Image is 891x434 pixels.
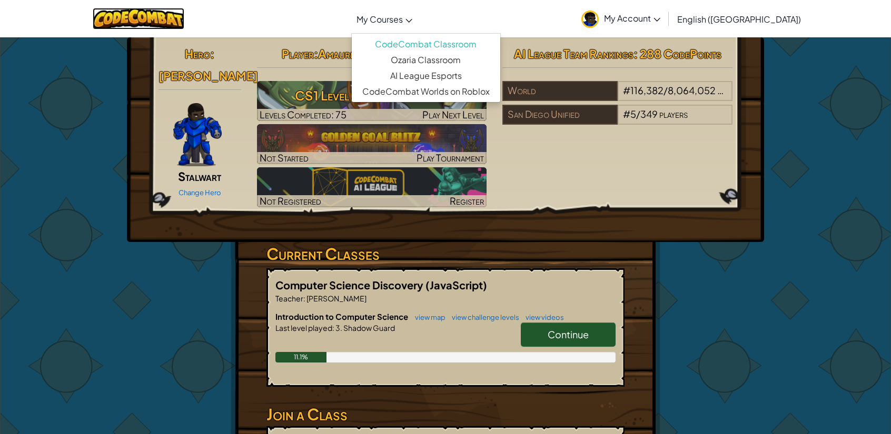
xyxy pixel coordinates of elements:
[332,323,334,332] span: :
[623,108,630,120] span: #
[275,323,332,332] span: Last level played
[630,108,636,120] span: 5
[352,84,500,99] a: CodeCombat Worlds on Roblox
[318,46,462,61] span: Amauree [MEDICAL_DATA]
[717,84,746,96] span: players
[275,278,425,291] span: Computer Science Discovery
[257,167,487,207] img: Join AI League
[417,152,484,164] span: Play Tournament
[548,328,589,340] span: Continue
[447,313,519,321] a: view challenge levels
[257,167,487,207] a: Not RegisteredRegister
[314,46,318,61] span: :
[257,124,487,164] a: Not StartedPlay Tournament
[640,108,658,120] span: 349
[342,323,395,332] span: Shadow Guard
[422,108,484,120] span: Play Next Level
[514,46,633,61] span: AI League Team Rankings
[576,2,666,35] a: My Account
[257,124,487,164] img: Golden Goal
[275,294,303,303] span: Teacher
[266,402,625,426] h3: Join a Class
[173,103,222,166] img: Gordon-selection-pose.png
[659,108,688,120] span: players
[357,14,403,25] span: My Courses
[305,294,367,303] span: [PERSON_NAME]
[93,8,185,29] img: CodeCombat logo
[502,115,732,127] a: San Diego Unified#5/349players
[257,81,487,121] img: CS1 Level 3: Shadow Guard
[178,169,221,184] span: Stalwart
[604,13,660,24] span: My Account
[179,188,221,197] a: Change Hero
[664,84,668,96] span: /
[351,5,418,33] a: My Courses
[677,14,801,25] span: English ([GEOGRAPHIC_DATA])
[282,46,314,61] span: Player
[425,278,487,291] span: (JavaScript)
[260,152,309,164] span: Not Started
[260,195,321,207] span: Not Registered
[410,313,445,321] a: view map
[502,105,617,125] div: San Diego Unified
[257,81,487,121] a: Play Next Level
[275,311,410,321] span: Introduction to Computer Science
[630,84,664,96] span: 116,382
[260,108,346,120] span: Levels Completed: 75
[668,84,716,96] span: 8,064,052
[636,108,640,120] span: /
[257,84,487,107] h3: CS1 Level 3: Shadow Guard
[185,46,210,61] span: Hero
[633,46,721,61] span: : 288 CodePoints
[266,242,625,266] h3: Current Classes
[334,323,342,332] span: 3.
[352,52,500,68] a: Ozaria Classroom
[303,294,305,303] span: :
[502,81,617,101] div: World
[352,36,500,52] a: CodeCombat Classroom
[672,5,806,33] a: English ([GEOGRAPHIC_DATA])
[520,313,564,321] a: view videos
[450,195,484,207] span: Register
[623,84,630,96] span: #
[352,68,500,84] a: AI League Esports
[159,68,258,83] span: [PERSON_NAME]
[210,46,214,61] span: :
[275,352,326,362] div: 11.1%
[502,91,732,103] a: World#116,382/8,064,052players
[581,11,599,28] img: avatar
